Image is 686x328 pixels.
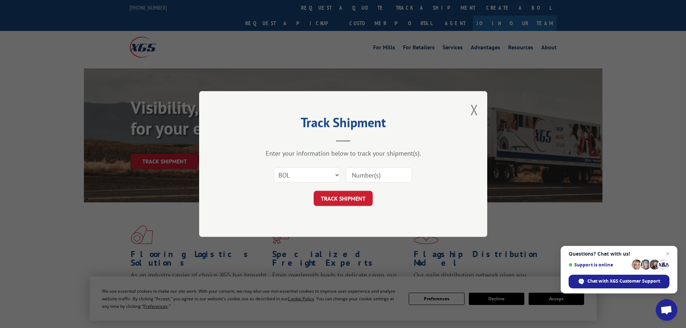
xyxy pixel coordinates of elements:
[569,251,669,257] span: Questions? Chat with us!
[235,117,451,131] h2: Track Shipment
[656,299,677,321] div: Open chat
[587,278,660,284] span: Chat with XGS Customer Support
[569,262,629,268] span: Support is online
[346,167,412,183] input: Number(s)
[569,275,669,288] div: Chat with XGS Customer Support
[470,100,478,119] button: Close modal
[663,250,672,258] span: Close chat
[235,149,451,157] div: Enter your information below to track your shipment(s).
[314,191,373,206] button: TRACK SHIPMENT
